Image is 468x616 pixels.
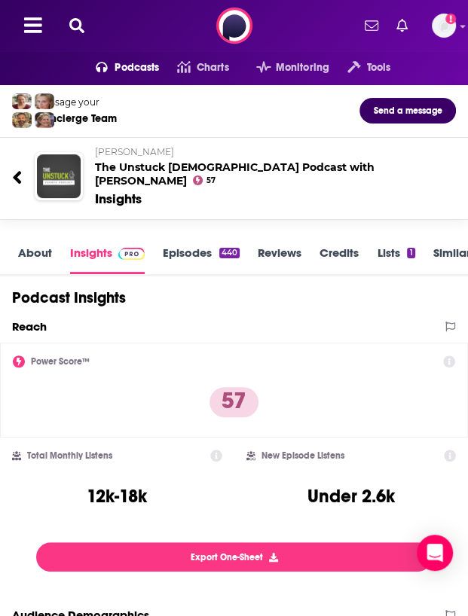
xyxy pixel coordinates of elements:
a: Show notifications dropdown [390,13,414,38]
img: Sydney Profile [12,93,32,109]
button: open menu [238,56,329,80]
svg: Add a profile image [445,14,456,24]
a: Episodes440 [163,245,240,274]
p: 57 [210,387,258,417]
img: Podchaser - Follow, Share and Rate Podcasts [216,8,252,44]
h2: The Unstuck [DEMOGRAPHIC_DATA] Podcast with [PERSON_NAME] [95,146,433,188]
span: 57 [206,178,215,184]
span: [PERSON_NAME] [95,146,174,157]
img: Barbara Profile [35,112,54,128]
a: Charts [159,56,228,80]
a: Reviews [258,245,301,274]
img: Jules Profile [35,93,54,109]
img: User Profile [432,14,456,38]
span: Tools [366,57,390,78]
button: open menu [329,56,390,80]
button: open menu [78,56,160,80]
button: Send a message [359,98,456,124]
div: Concierge Team [37,112,117,125]
div: Insights [95,191,142,207]
div: Message your [37,96,117,108]
h2: New Episode Listens [262,450,344,461]
h2: Total Monthly Listens [27,450,112,461]
div: 440 [219,248,240,258]
div: 1 [407,248,414,258]
span: Monitoring [276,57,329,78]
button: Export One-Sheet [36,542,432,572]
a: About [18,245,52,274]
img: Jon Profile [12,112,32,128]
span: Podcasts [115,57,159,78]
h1: Podcast Insights [12,288,126,307]
img: The Unstuck Church Podcast with Amy Anderson [37,154,81,198]
a: Logged in as Lydia_Gustafson [432,14,456,38]
a: Show notifications dropdown [359,13,384,38]
a: InsightsPodchaser Pro [70,245,145,274]
span: Charts [197,57,229,78]
h2: Power Score™ [31,356,90,367]
h3: 12k-18k [87,485,147,508]
img: Podchaser Pro [118,248,145,260]
a: Credits [320,245,359,274]
a: Lists1 [377,245,414,274]
h3: Under 2.6k [307,485,395,508]
div: Open Intercom Messenger [417,535,453,571]
h2: Reach [12,319,47,334]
